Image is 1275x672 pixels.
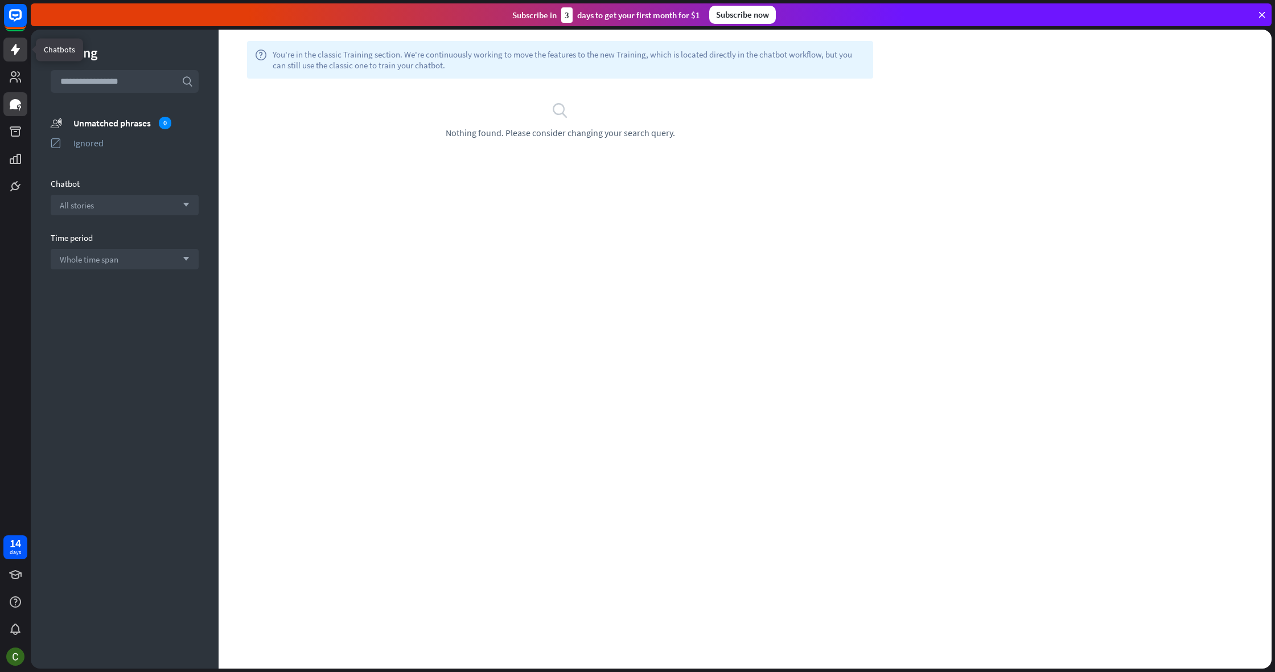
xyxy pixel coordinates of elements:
[51,137,62,149] i: ignored
[10,538,21,548] div: 14
[177,202,190,208] i: arrow_down
[273,49,865,71] span: You're in the classic Training section. We're continuously working to move the features to the ne...
[446,127,675,138] span: Nothing found. Please consider changing your search query.
[177,256,190,263] i: arrow_down
[51,178,199,189] div: Chatbot
[10,548,21,556] div: days
[182,76,193,87] i: search
[60,200,94,211] span: All stories
[159,117,171,129] div: 0
[9,5,43,39] button: Open LiveChat chat widget
[709,6,776,24] div: Subscribe now
[73,117,199,129] div: Unmatched phrases
[60,254,118,265] span: Whole time span
[51,232,199,243] div: Time period
[3,535,27,559] a: 14 days
[552,101,569,118] i: search
[73,137,199,149] div: Ignored
[561,7,573,23] div: 3
[255,49,267,71] i: help
[51,117,62,129] i: unmatched_phrases
[51,44,199,62] div: Training
[512,7,700,23] div: Subscribe in days to get your first month for $1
